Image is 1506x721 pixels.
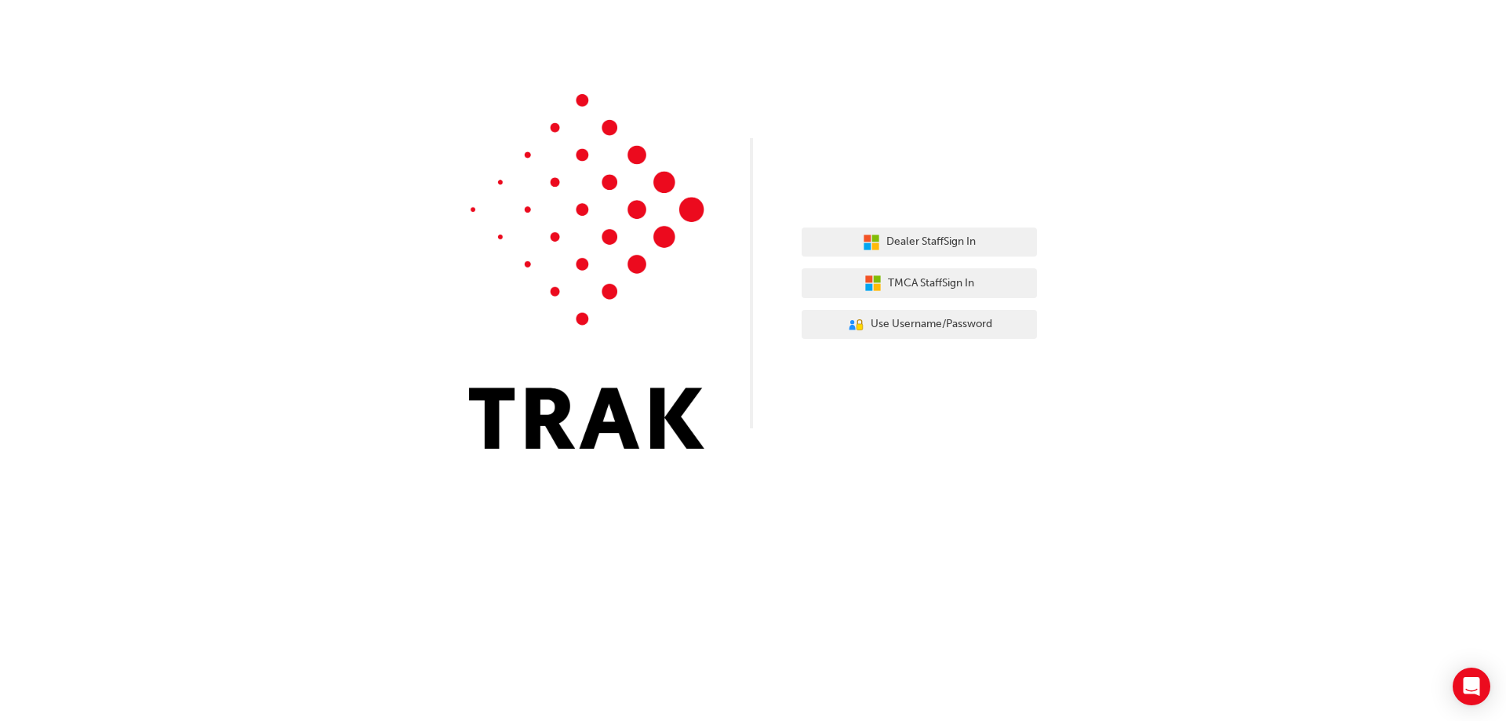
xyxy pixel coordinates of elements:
button: Dealer StaffSign In [802,228,1037,257]
span: TMCA Staff Sign In [888,275,974,293]
div: Open Intercom Messenger [1453,668,1490,705]
span: Use Username/Password [871,315,992,333]
button: TMCA StaffSign In [802,268,1037,298]
img: Trak [469,94,704,449]
button: Use Username/Password [802,310,1037,340]
span: Dealer Staff Sign In [886,233,976,251]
